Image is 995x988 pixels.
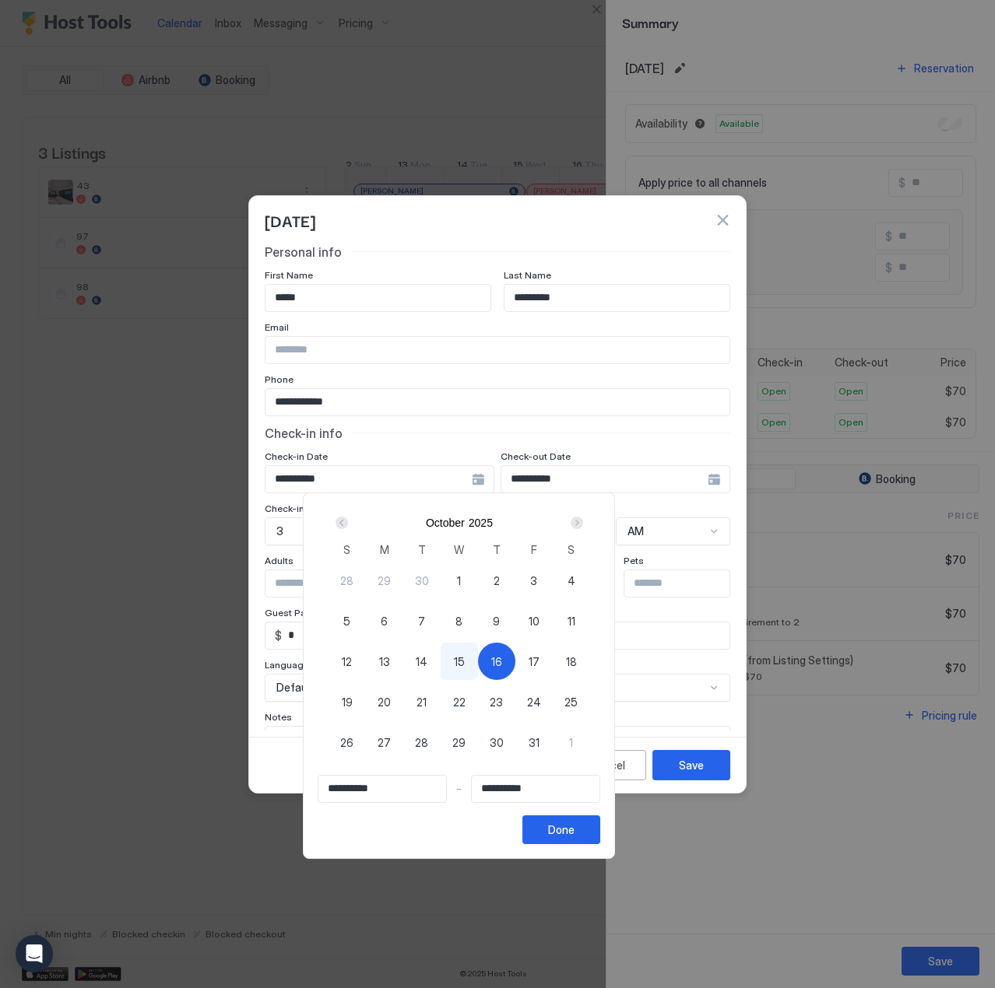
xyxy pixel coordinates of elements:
[380,541,389,558] span: M
[329,683,366,720] button: 19
[494,573,500,589] span: 2
[564,694,578,710] span: 25
[343,541,350,558] span: S
[515,643,553,680] button: 17
[415,734,428,751] span: 28
[454,653,465,670] span: 15
[332,513,353,532] button: Prev
[515,723,553,761] button: 31
[493,613,500,629] span: 9
[515,602,553,639] button: 10
[403,683,441,720] button: 21
[490,734,504,751] span: 30
[329,602,366,639] button: 5
[366,683,403,720] button: 20
[491,653,502,670] span: 16
[553,562,590,599] button: 4
[329,723,366,761] button: 26
[457,573,461,589] span: 1
[531,541,537,558] span: F
[340,734,353,751] span: 26
[478,643,515,680] button: 16
[340,573,353,589] span: 28
[418,613,425,629] span: 7
[418,541,426,558] span: T
[381,613,388,629] span: 6
[378,734,391,751] span: 27
[565,513,586,532] button: Next
[553,683,590,720] button: 25
[403,562,441,599] button: 30
[366,602,403,639] button: 6
[553,602,590,639] button: 11
[16,935,53,972] div: Open Intercom Messenger
[529,734,540,751] span: 31
[493,541,501,558] span: T
[478,723,515,761] button: 30
[342,653,352,670] span: 12
[452,734,466,751] span: 29
[366,643,403,680] button: 13
[342,694,353,710] span: 19
[378,573,391,589] span: 29
[456,782,462,796] span: -
[548,822,575,838] div: Done
[566,653,577,670] span: 18
[530,573,537,589] span: 3
[378,694,391,710] span: 20
[426,517,465,529] button: October
[478,683,515,720] button: 23
[478,562,515,599] button: 2
[416,653,427,670] span: 14
[568,541,575,558] span: S
[441,723,478,761] button: 29
[454,541,464,558] span: W
[343,613,350,629] span: 5
[515,683,553,720] button: 24
[417,694,427,710] span: 21
[366,723,403,761] button: 27
[490,694,503,710] span: 23
[568,573,575,589] span: 4
[379,653,390,670] span: 13
[441,683,478,720] button: 22
[403,643,441,680] button: 14
[527,694,541,710] span: 24
[569,734,573,751] span: 1
[366,562,403,599] button: 29
[318,776,446,802] input: Input Field
[329,643,366,680] button: 12
[553,643,590,680] button: 18
[441,643,478,680] button: 15
[455,613,462,629] span: 8
[529,613,540,629] span: 10
[403,602,441,639] button: 7
[415,573,429,589] span: 30
[472,776,599,802] input: Input Field
[403,723,441,761] button: 28
[522,815,600,844] button: Done
[553,723,590,761] button: 1
[441,602,478,639] button: 8
[568,613,575,629] span: 11
[529,653,540,670] span: 17
[329,562,366,599] button: 28
[453,694,466,710] span: 22
[478,602,515,639] button: 9
[441,562,478,599] button: 1
[515,562,553,599] button: 3
[469,517,493,529] button: 2025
